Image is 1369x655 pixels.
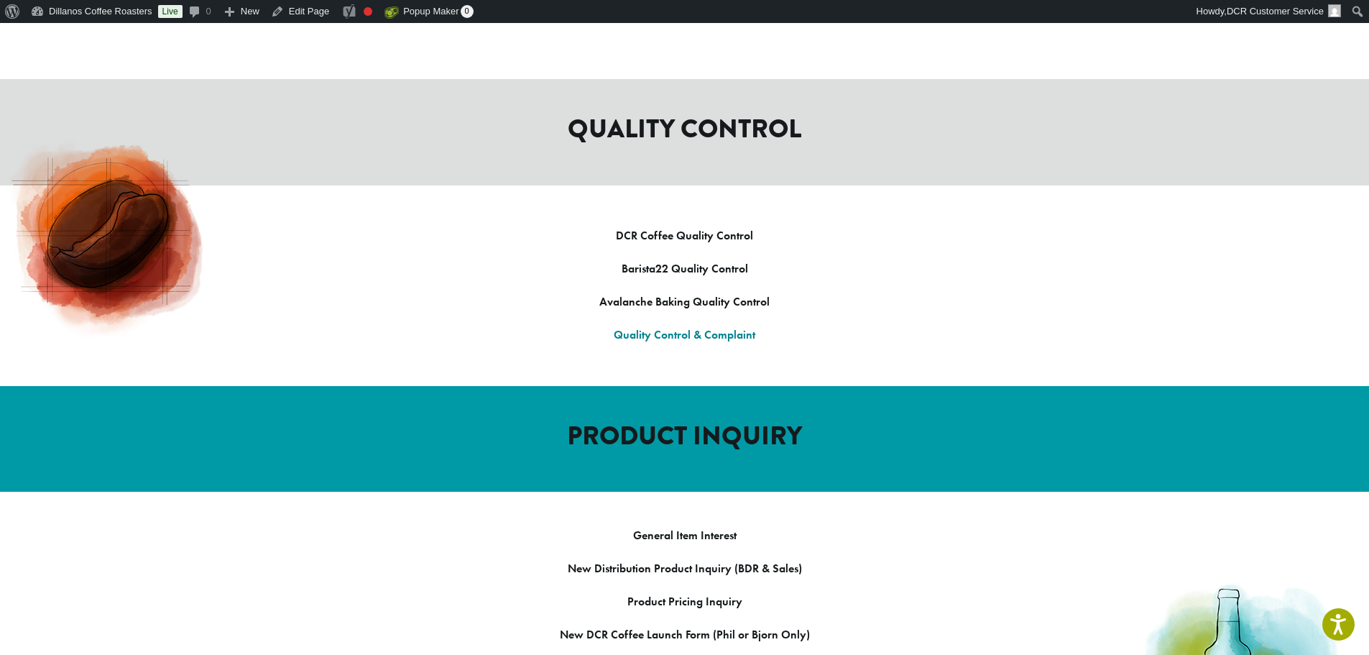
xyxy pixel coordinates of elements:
[158,5,183,18] a: Live
[568,561,802,576] a: New Distribution Product Inquiry (BDR & Sales)
[614,327,755,342] a: Quality Control & Complaint
[622,261,748,276] a: Barista22 Quality Control
[599,294,770,309] a: Avalanche Baking Quality Control
[275,421,1094,452] h2: PRODUCT INQUIRY
[1227,6,1324,17] span: DCR Customer Service
[633,528,737,543] a: General Item Interest
[616,228,753,243] a: DCR Coffee Quality Control
[364,7,372,16] div: Focus keyphrase not set
[461,5,474,18] span: 0
[275,114,1094,145] h2: QUALITY CONTROL
[627,594,742,609] a: Product Pricing Inquiry
[560,627,810,642] a: New DCR Coffee Launch Form (Phil or Bjorn Only)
